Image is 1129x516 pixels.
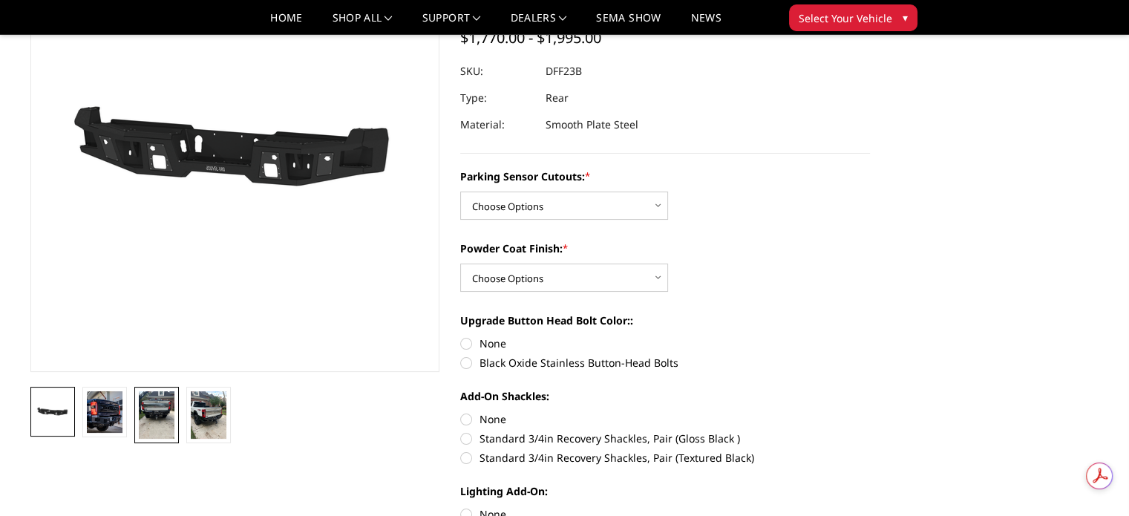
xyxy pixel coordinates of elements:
[460,483,870,499] label: Lighting Add-On:
[903,10,908,25] span: ▾
[333,13,393,34] a: shop all
[596,13,661,34] a: SEMA Show
[422,13,481,34] a: Support
[460,450,870,466] label: Standard 3/4in Recovery Shackles, Pair (Textured Black)
[139,391,174,439] img: 2023-2025 Ford F250-350-450-A2 Series-Rear Bumper
[799,10,892,26] span: Select Your Vehicle
[789,4,917,31] button: Select Your Vehicle
[270,13,302,34] a: Home
[460,58,534,85] dt: SKU:
[546,111,638,138] dd: Smooth Plate Steel
[460,111,534,138] dt: Material:
[460,388,870,404] label: Add-On Shackles:
[35,402,71,422] img: 2023-2025 Ford F250-350-450-A2 Series-Rear Bumper
[690,13,721,34] a: News
[460,336,870,351] label: None
[460,411,870,427] label: None
[460,355,870,370] label: Black Oxide Stainless Button-Head Bolts
[546,85,569,111] dd: Rear
[511,13,567,34] a: Dealers
[460,27,601,48] span: $1,770.00 - $1,995.00
[460,169,870,184] label: Parking Sensor Cutouts:
[191,391,226,439] img: 2023-2025 Ford F250-350-450-A2 Series-Rear Bumper
[460,313,870,328] label: Upgrade Button Head Bolt Color::
[87,391,122,433] img: 2023-2025 Ford F250-350-450-A2 Series-Rear Bumper
[460,241,870,256] label: Powder Coat Finish:
[460,85,534,111] dt: Type:
[460,431,870,446] label: Standard 3/4in Recovery Shackles, Pair (Gloss Black )
[546,58,582,85] dd: DFF23B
